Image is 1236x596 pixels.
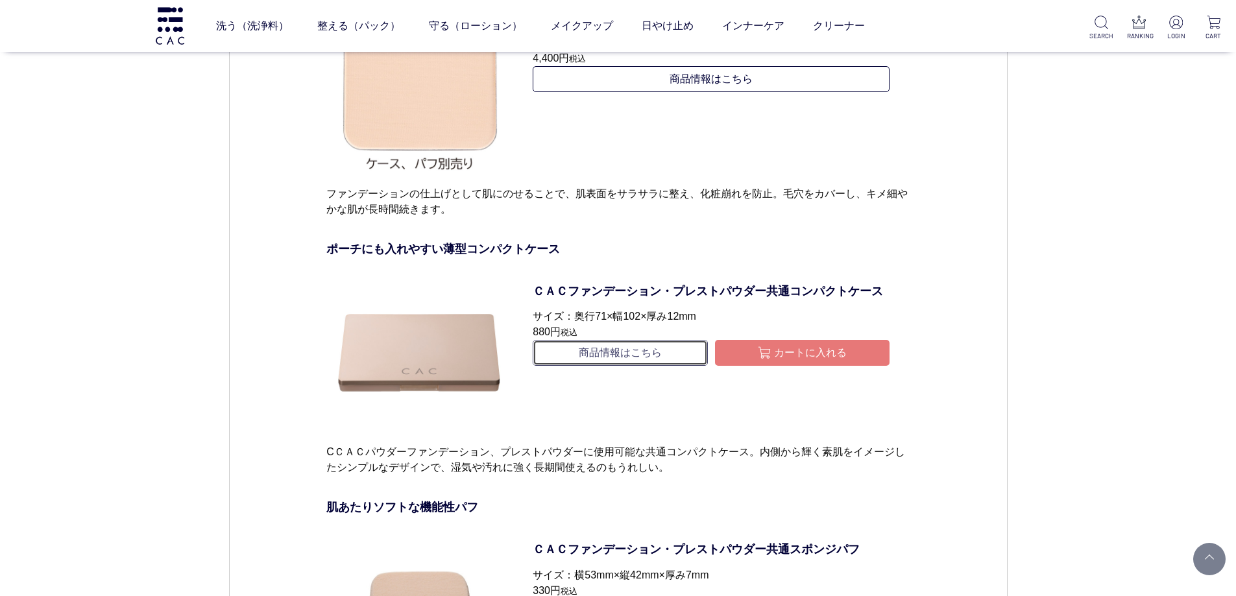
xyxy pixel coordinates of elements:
a: 整える（パック） [317,8,400,44]
a: メイクアップ [551,8,613,44]
a: 守る（ローション） [429,8,522,44]
img: logo [154,7,186,44]
p: LOGIN [1164,31,1188,41]
a: CART [1202,16,1226,41]
a: 商品情報はこちら [533,340,707,366]
a: RANKING [1127,16,1151,41]
p: 肌あたりソフトな機能性パフ [326,499,910,516]
a: SEARCH [1089,16,1113,41]
p: ファンデーションの仕上げとして肌にのせることで、肌表面をサラサラに整え、化粧崩れを防止。毛穴をカバーし、キメ細やかな肌が長時間続きます。 [326,186,910,217]
a: ＣＡＣファンデーション・プレストパウダー共通スポンジパフ [533,541,890,558]
a: クリーナー [813,8,865,44]
p: RANKING [1127,31,1151,41]
p: サイズ：奥行71×幅102×厚み12mm 880円 [533,309,890,340]
a: インナーケア [722,8,784,44]
a: LOGIN [1164,16,1188,41]
p: CART [1202,31,1226,41]
p: CＣＡＣパウダーファンデーション、プレストパウダーに使用可能な共通コンパクトケース。内側から輝く素肌をイメージしたシンプルなデザインで、湿気や汚れに強く長期間使えるのもうれしい。 [326,444,910,475]
a: 洗う（洗浄料） [216,8,289,44]
span: 税込 [561,586,577,596]
p: ポーチにも入れやすい薄型コンパクトケース [326,241,910,258]
span: 税込 [561,328,577,337]
img: ＣＡＣファンデーション・プレストパウダー共通コンパクトケース [326,258,513,445]
a: ＣＡＣファンデーション・プレストパウダー共通コンパクトケース [533,283,890,300]
button: カートに入れる [715,340,890,366]
a: 商品情報はこちら [533,66,890,92]
a: 日やけ止め [642,8,694,44]
p: SEARCH [1089,31,1113,41]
